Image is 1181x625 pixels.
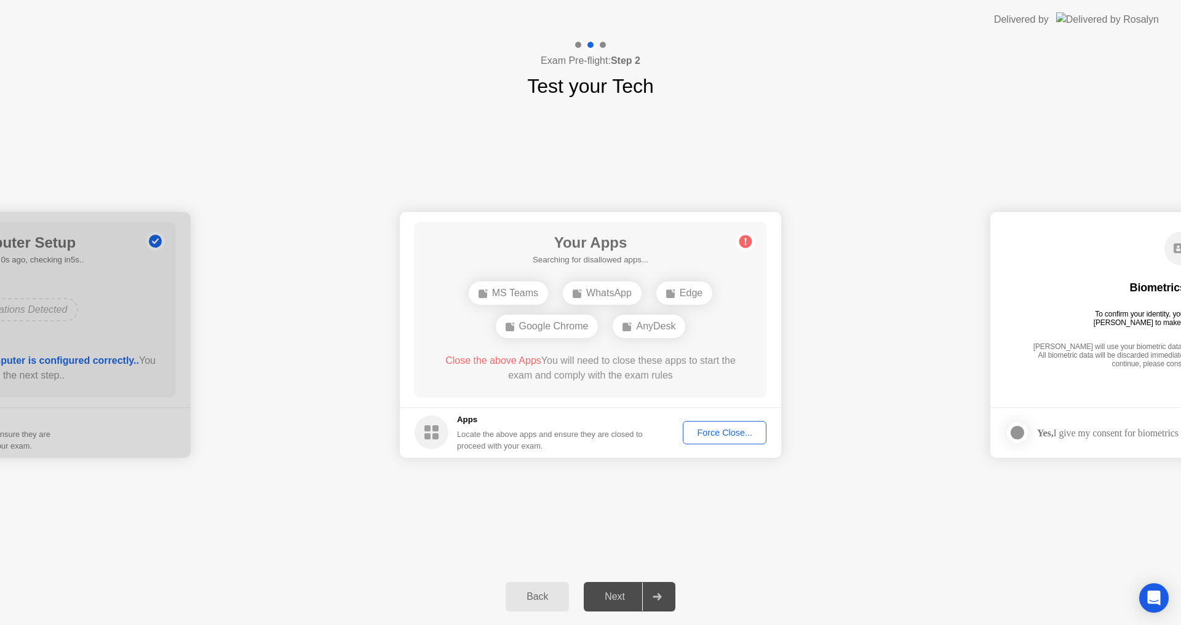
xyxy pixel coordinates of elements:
[613,315,685,338] div: AnyDesk
[469,281,548,305] div: MS Teams
[994,12,1049,27] div: Delivered by
[584,582,675,611] button: Next
[611,55,640,66] b: Step 2
[1056,12,1159,26] img: Delivered by Rosalyn
[587,591,642,602] div: Next
[432,353,749,383] div: You will need to close these apps to start the exam and comply with the exam rules
[527,71,654,101] h1: Test your Tech
[656,281,712,305] div: Edge
[445,355,541,366] span: Close the above Apps
[687,428,762,438] div: Force Close...
[541,53,640,68] h4: Exam Pre-flight:
[457,414,643,426] h5: Apps
[509,591,565,602] div: Back
[496,315,598,338] div: Google Chrome
[1037,428,1053,438] strong: Yes,
[1139,583,1169,613] div: Open Intercom Messenger
[683,421,766,444] button: Force Close...
[563,281,642,305] div: WhatsApp
[533,232,648,254] h1: Your Apps
[457,428,643,452] div: Locate the above apps and ensure they are closed to proceed with your exam.
[533,254,648,266] h5: Searching for disallowed apps...
[506,582,569,611] button: Back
